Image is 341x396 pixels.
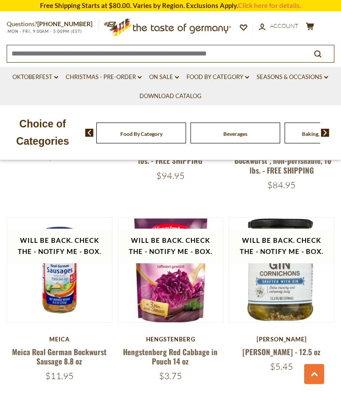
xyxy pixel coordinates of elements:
a: Click here for details. [238,1,301,9]
a: Beverages [223,131,247,137]
a: [PERSON_NAME] - 12.5 oz [242,346,321,357]
div: [PERSON_NAME] [229,336,334,343]
a: On Sale [149,72,179,82]
img: next arrow [321,129,329,137]
img: previous arrow [85,129,94,137]
img: Hengstenberg Red Cabbage in Pouch 14 oz [118,218,223,323]
span: $94.95 [156,170,185,181]
img: Meica Real German Bockwurst Sausage 8.8 oz [7,218,112,322]
span: $84.95 [267,179,296,190]
a: Meica Real German Bockwurst Sausage 8.8 oz [12,346,107,367]
div: Meica [7,336,112,343]
span: Account [270,22,298,29]
a: Hengstenberg Red Cabbage in Pouch 14 oz [123,346,218,367]
a: Oktoberfest [12,72,58,82]
a: [PHONE_NUMBER] [37,20,92,28]
a: Seasons & Occasions [257,72,328,82]
a: Christmas - PRE-ORDER [66,72,142,82]
a: Food By Category [186,72,249,82]
div: Hengstenberg [118,336,223,343]
span: $3.75 [159,370,182,381]
img: Kuehne Gin Cornichons - 12.5 oz [229,218,334,322]
a: Download Catalog [139,91,202,101]
span: $11.95 [45,370,74,381]
a: Account [259,21,298,31]
span: MON - FRI, 9:00AM - 5:00PM (EST) [7,29,82,34]
span: $5.45 [270,361,293,372]
a: Food By Category [120,131,163,137]
p: Questions? [7,19,99,30]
